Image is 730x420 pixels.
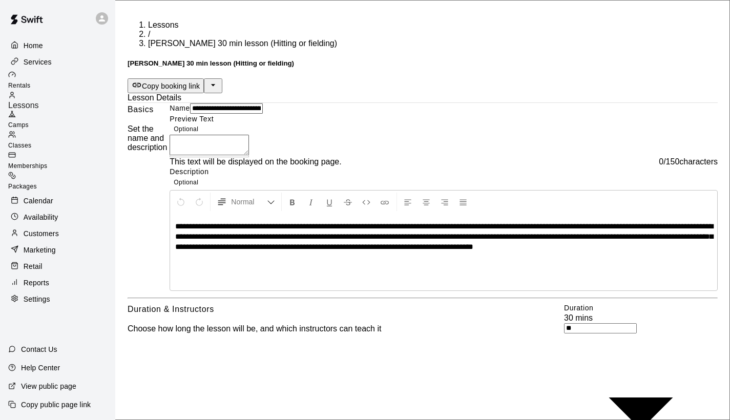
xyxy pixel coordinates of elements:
p: Calendar [24,196,53,206]
button: Insert Link [376,193,393,211]
span: Optional [174,179,198,186]
button: Format Underline [321,193,338,211]
a: Retail [8,259,107,274]
p: Marketing [24,245,56,255]
span: Lessons [8,101,39,110]
button: Justify Align [454,193,472,211]
button: Center Align [418,193,435,211]
button: Undo [172,193,190,211]
div: split button [128,78,718,93]
button: Copy booking link [128,78,204,93]
button: Right Align [436,193,453,211]
button: Format Italics [302,193,320,211]
h5: [PERSON_NAME] 30 min lesson (Hitting or fielding) [128,59,718,67]
a: Customers [8,226,107,241]
p: Settings [24,294,50,304]
a: Lessons [148,20,179,29]
a: Reports [8,275,107,290]
a: Lessons [8,91,115,110]
span: Optional [174,125,198,133]
nav: breadcrumb [128,20,718,48]
p: Contact Us [21,344,57,354]
span: Rentals [8,82,31,89]
button: Insert Code [358,193,375,211]
p: Choose how long the lesson will be, and which instructors can teach it [128,324,381,333]
span: 0 / 150 characters [659,157,718,166]
label: Name [170,104,190,112]
a: Rentals [8,71,115,91]
p: Help Center [21,363,60,373]
button: Redo [191,193,208,211]
span: Classes [8,142,31,149]
p: Set the name and description [128,124,170,152]
p: Home [24,40,43,51]
button: Format Bold [284,193,301,211]
li: / [148,30,718,39]
span: [PERSON_NAME] 30 min lesson (Hitting or fielding) [148,39,337,48]
a: Calendar [8,193,107,208]
label: Duration [564,304,593,312]
span: Packages [8,183,37,190]
button: select merge strategy [204,78,222,93]
p: Retail [24,261,43,271]
label: Description [170,167,208,176]
p: Copy booking link [142,81,200,91]
a: Packages [8,172,115,192]
p: Reports [24,278,49,288]
span: Memberships [8,162,47,170]
a: Services [8,54,107,70]
div: 30 mins [564,313,718,323]
button: Format Strikethrough [339,193,357,211]
p: Availability [24,212,58,222]
a: Camps [8,110,115,131]
button: Left Align [399,193,416,211]
button: Formatting Options [213,193,279,211]
h6: Duration & Instructors [128,303,214,316]
label: Preview Text [170,115,214,123]
p: Services [24,57,52,67]
span: Lesson Details [128,93,181,102]
h6: Basics [128,103,154,116]
p: View public page [21,381,76,391]
span: This text will be displayed on the booking page. [170,157,341,166]
a: Marketing [8,242,107,258]
a: Memberships [8,151,115,172]
a: Availability [8,209,107,225]
p: Customers [24,228,59,239]
span: Camps [8,121,29,129]
p: Copy public page link [21,400,91,410]
span: Normal [231,197,267,207]
a: Settings [8,291,107,307]
a: Classes [8,131,115,151]
a: Home [8,38,107,53]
